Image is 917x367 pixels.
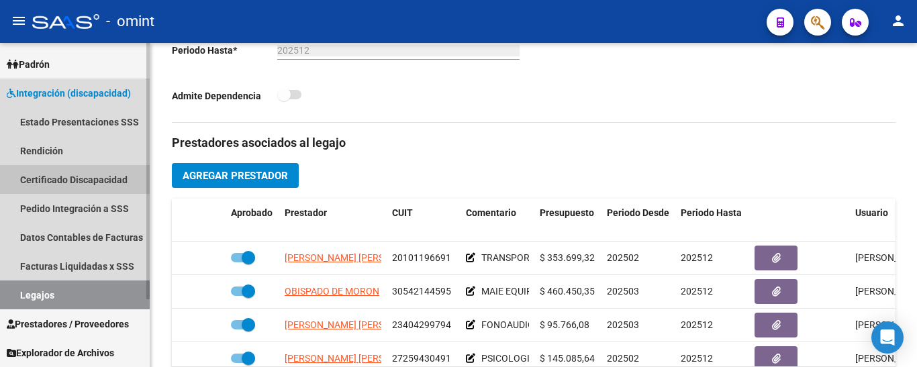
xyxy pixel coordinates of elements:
button: Agregar Prestador [172,163,299,188]
span: Integración (discapacidad) [7,86,131,101]
span: [PERSON_NAME] [PERSON_NAME] [285,353,430,364]
span: 202512 [681,286,713,297]
span: Explorador de Archivos [7,346,114,360]
span: Periodo Hasta [681,207,742,218]
span: $ 353.699,32 [540,252,595,263]
span: CUIT [392,207,413,218]
span: OBISPADO DE MORON [285,286,379,297]
datatable-header-cell: Prestador [279,199,387,243]
datatable-header-cell: Presupuesto [534,199,601,243]
p: Periodo Hasta [172,43,277,58]
span: 23404299794 [392,319,451,330]
span: 202502 [607,252,639,263]
span: Aprobado [231,207,273,218]
span: - omint [106,7,154,36]
div: Open Intercom Messenger [871,321,904,354]
span: 202503 [607,319,639,330]
datatable-header-cell: Periodo Desde [601,199,675,243]
span: TRANSPORTE A ESCUELA Y TERAPIAS [481,252,642,263]
span: Periodo Desde [607,207,669,218]
span: 202502 [607,353,639,364]
span: [PERSON_NAME] [PERSON_NAME] [285,252,430,263]
mat-icon: menu [11,13,27,29]
span: 27259430491 [392,353,451,364]
datatable-header-cell: Comentario [461,199,534,243]
span: Agregar Prestador [183,170,288,182]
span: 20101196691 [392,252,451,263]
span: $ 145.085,64 [540,353,595,364]
span: Padrón [7,57,50,72]
span: Usuario [855,207,888,218]
span: 202512 [681,252,713,263]
span: $ 95.766,08 [540,319,589,330]
span: $ 460.450,35 [540,286,595,297]
span: FONOAUDIOLOGIA 2SS/8SM [481,319,603,330]
span: 202503 [607,286,639,297]
h3: Prestadores asociados al legajo [172,134,896,152]
span: 202512 [681,319,713,330]
span: Comentario [466,207,516,218]
span: PSICOLOGIA 3SS/12SM [481,353,582,364]
span: Prestador [285,207,327,218]
p: Admite Dependencia [172,89,277,103]
span: [PERSON_NAME] [PERSON_NAME] [285,319,430,330]
span: 30542144595 [392,286,451,297]
span: Presupuesto [540,207,594,218]
datatable-header-cell: CUIT [387,199,461,243]
datatable-header-cell: Aprobado [226,199,279,243]
mat-icon: person [890,13,906,29]
span: Prestadores / Proveedores [7,317,129,331]
span: MAIE EQUIPO [481,286,539,297]
span: 202512 [681,353,713,364]
datatable-header-cell: Periodo Hasta [675,199,749,243]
